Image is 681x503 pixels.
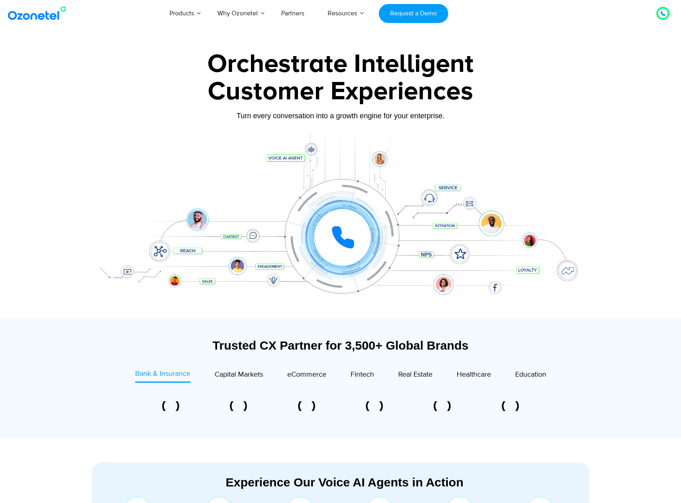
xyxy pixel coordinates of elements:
[137,401,544,411] div: Image Carousel
[100,475,589,489] div: Experience Our Voice AI Agents in Action
[351,370,374,379] span: Fintech
[88,111,593,120] div: Turn every conversation into a growth engine for your enterprise.
[88,72,593,111] div: Customer Experiences
[287,370,326,379] span: eCommerce
[408,401,476,411] div: 5 of 6
[215,370,263,379] span: Capital Markets
[398,370,432,379] span: Real Estate
[137,401,205,411] div: 1 of 6
[515,369,546,383] a: Education
[88,51,593,77] div: Orchestrate Intelligent
[457,369,491,383] a: Healthcare
[379,4,448,23] a: Request a Demo
[287,369,326,383] a: eCommerce
[398,369,432,383] a: Real Estate
[515,370,546,379] span: Education
[135,369,190,378] span: Bank & Insurance
[215,369,263,383] a: Capital Markets
[340,401,408,411] div: 4 of 6
[476,401,544,411] div: 6 of 6
[135,369,190,383] a: Bank & Insurance
[92,338,589,352] div: Trusted CX Partner for 3,500+ Global Brands
[351,369,374,383] a: Fintech
[273,401,340,411] div: 3 of 6
[457,370,491,379] span: Healthcare
[205,401,272,411] div: 2 of 6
